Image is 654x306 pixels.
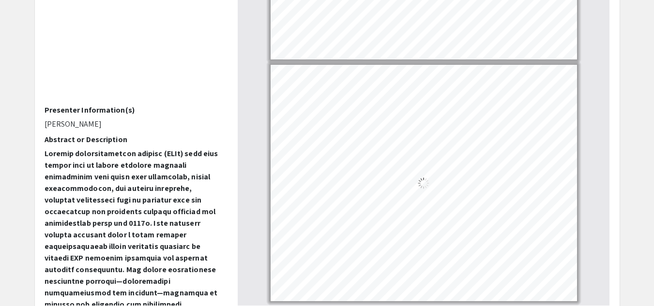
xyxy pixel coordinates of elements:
[7,262,41,299] iframe: Chat
[45,135,223,144] h2: Abstract or Description
[271,65,577,301] div: Loading…
[45,105,223,115] h2: Presenter Information(s)
[45,118,223,130] p: [PERSON_NAME]
[266,60,581,306] div: Page 12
